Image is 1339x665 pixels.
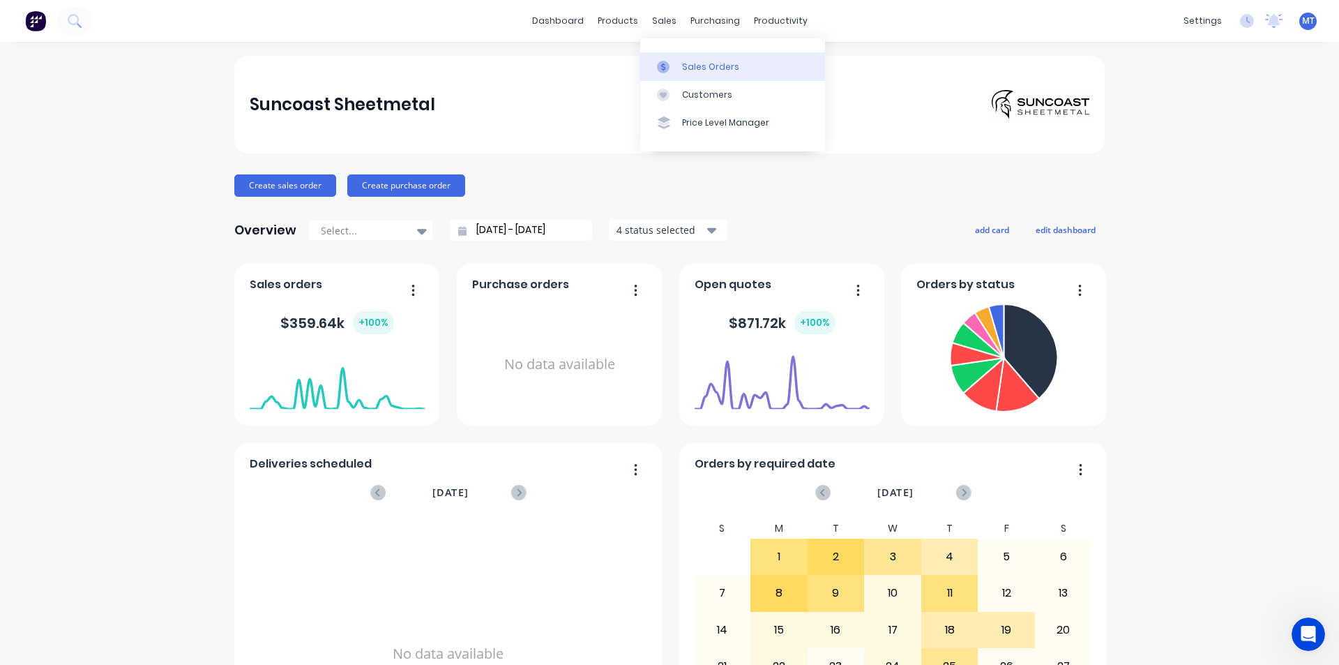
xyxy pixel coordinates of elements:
div: F [978,518,1035,539]
div: 13 [1036,576,1091,611]
div: 14 [695,613,750,648]
span: Orders by status [916,276,1015,293]
div: Suncoast Sheetmetal [250,91,435,119]
div: 2 [808,539,864,574]
div: settings [1177,10,1229,31]
div: + 100 % [794,311,835,334]
iframe: Intercom live chat [1292,618,1325,651]
div: purchasing [683,10,747,31]
div: 7 [695,576,750,611]
div: 18 [922,613,978,648]
div: 15 [751,613,807,648]
div: + 100 % [353,311,394,334]
div: 6 [1036,539,1091,574]
div: W [864,518,921,539]
div: 12 [978,576,1034,611]
div: 11 [922,576,978,611]
button: Create purchase order [347,174,465,197]
span: Sales orders [250,276,322,293]
img: Suncoast Sheetmetal [992,90,1089,119]
div: 16 [808,613,864,648]
img: Factory [25,10,46,31]
div: Overview [234,216,296,244]
div: S [1035,518,1092,539]
div: 4 [922,539,978,574]
div: S [694,518,751,539]
button: edit dashboard [1027,221,1105,239]
div: 20 [1036,613,1091,648]
div: 9 [808,576,864,611]
div: 5 [978,539,1034,574]
div: sales [645,10,683,31]
div: T [808,518,865,539]
div: $ 871.72k [729,311,835,334]
div: 19 [978,613,1034,648]
div: 1 [751,539,807,574]
a: dashboard [525,10,591,31]
div: 10 [865,576,921,611]
a: Sales Orders [640,52,825,80]
span: Purchase orders [472,276,569,293]
div: 17 [865,613,921,648]
div: products [591,10,645,31]
div: Sales Orders [682,61,739,73]
a: Price Level Manager [640,109,825,137]
div: Price Level Manager [682,117,769,129]
div: M [750,518,808,539]
div: 4 status selected [616,223,704,237]
div: productivity [747,10,815,31]
div: No data available [472,299,647,431]
span: Open quotes [695,276,771,293]
div: 3 [865,539,921,574]
span: [DATE] [432,485,469,500]
span: MT [1302,15,1315,27]
div: Customers [682,89,732,101]
div: $ 359.64k [280,311,394,334]
div: T [921,518,978,539]
div: 8 [751,576,807,611]
button: 4 status selected [609,220,727,241]
a: Customers [640,81,825,109]
button: Create sales order [234,174,336,197]
span: [DATE] [877,485,914,500]
button: add card [966,221,1018,239]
